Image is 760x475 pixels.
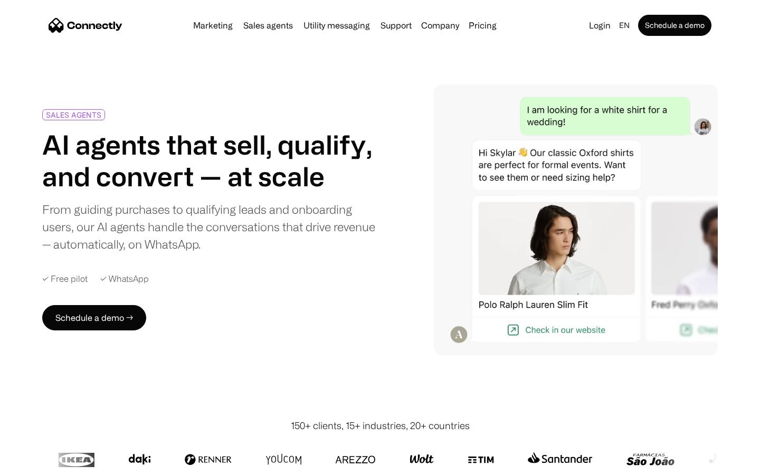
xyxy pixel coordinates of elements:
[291,419,470,433] div: 150+ clients, 15+ industries, 20+ countries
[21,457,63,471] ul: Language list
[418,18,462,33] div: Company
[42,201,376,253] div: From guiding purchases to qualifying leads and onboarding users, our AI agents handle the convers...
[585,18,615,33] a: Login
[100,274,149,284] div: ✓ WhatsApp
[299,21,374,30] a: Utility messaging
[46,111,101,119] div: SALES AGENTS
[239,21,297,30] a: Sales agents
[42,129,376,192] h1: AI agents that sell, qualify, and convert — at scale
[619,18,630,33] div: en
[615,18,636,33] div: en
[376,21,416,30] a: Support
[11,455,63,471] aside: Language selected: English
[464,21,501,30] a: Pricing
[638,15,711,36] a: Schedule a demo
[42,305,146,330] a: Schedule a demo →
[189,21,237,30] a: Marketing
[42,274,88,284] div: ✓ Free pilot
[49,17,122,33] a: home
[421,18,459,33] div: Company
